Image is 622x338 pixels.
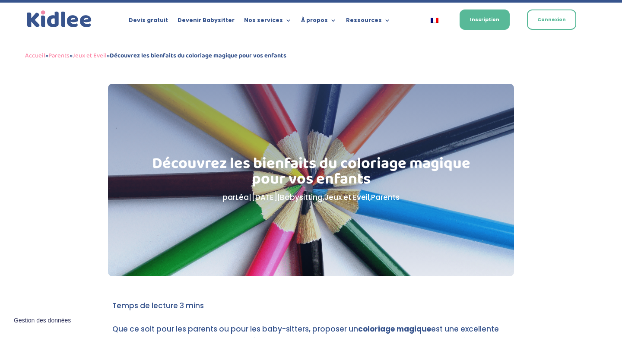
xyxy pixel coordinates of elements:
span: » » » [25,51,286,61]
a: Parents [371,192,400,202]
a: Jeux et Eveil [73,51,107,61]
a: Ressources [346,17,390,27]
p: par | | , , [152,191,471,204]
a: À propos [301,17,336,27]
a: Accueil [25,51,45,61]
a: Devenir Babysitter [178,17,235,27]
span: Gestion des données [14,317,71,325]
a: Devis gratuit [129,17,168,27]
a: Nos services [244,17,292,27]
img: logo_kidlee_bleu [25,9,94,30]
img: Français [431,18,438,23]
strong: coloriage magique [358,324,431,334]
h1: Découvrez les bienfaits du coloriage magique pour vos enfants [152,156,471,191]
a: Léa [235,192,249,202]
button: Gestion des données [9,312,76,330]
a: Kidlee Logo [25,9,94,30]
a: Babysitting [280,192,323,202]
a: Parents [48,51,70,61]
a: Jeux et Eveil [324,192,369,202]
a: Connexion [527,9,576,30]
a: Inscription [460,9,510,30]
span: [DATE] [251,192,277,202]
strong: Découvrez les bienfaits du coloriage magique pour vos enfants [110,51,286,61]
